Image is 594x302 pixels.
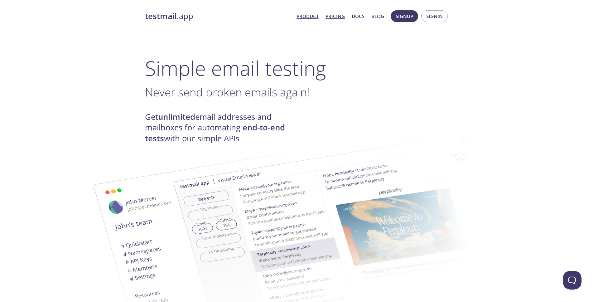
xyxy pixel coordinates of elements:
[426,12,443,20] span: Signin
[563,271,582,290] iframe: Help Scout Beacon - Open
[297,12,319,20] a: Product
[352,12,365,20] a: Docs
[421,10,448,22] button: Signin
[145,84,310,100] span: Never send broken emails again!
[326,12,345,20] a: Pricing
[145,56,449,80] h1: Simple email testing
[145,11,292,22] a: testmail.app
[158,111,195,122] strong: unlimited
[145,122,285,144] strong: end-to-end tests
[391,10,418,22] button: Signup
[371,12,384,20] a: Blog
[145,11,177,22] strong: testmail
[145,112,297,144] h4: Get email addresses and mailboxes for automating with our simple APIs
[396,12,413,20] span: Signup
